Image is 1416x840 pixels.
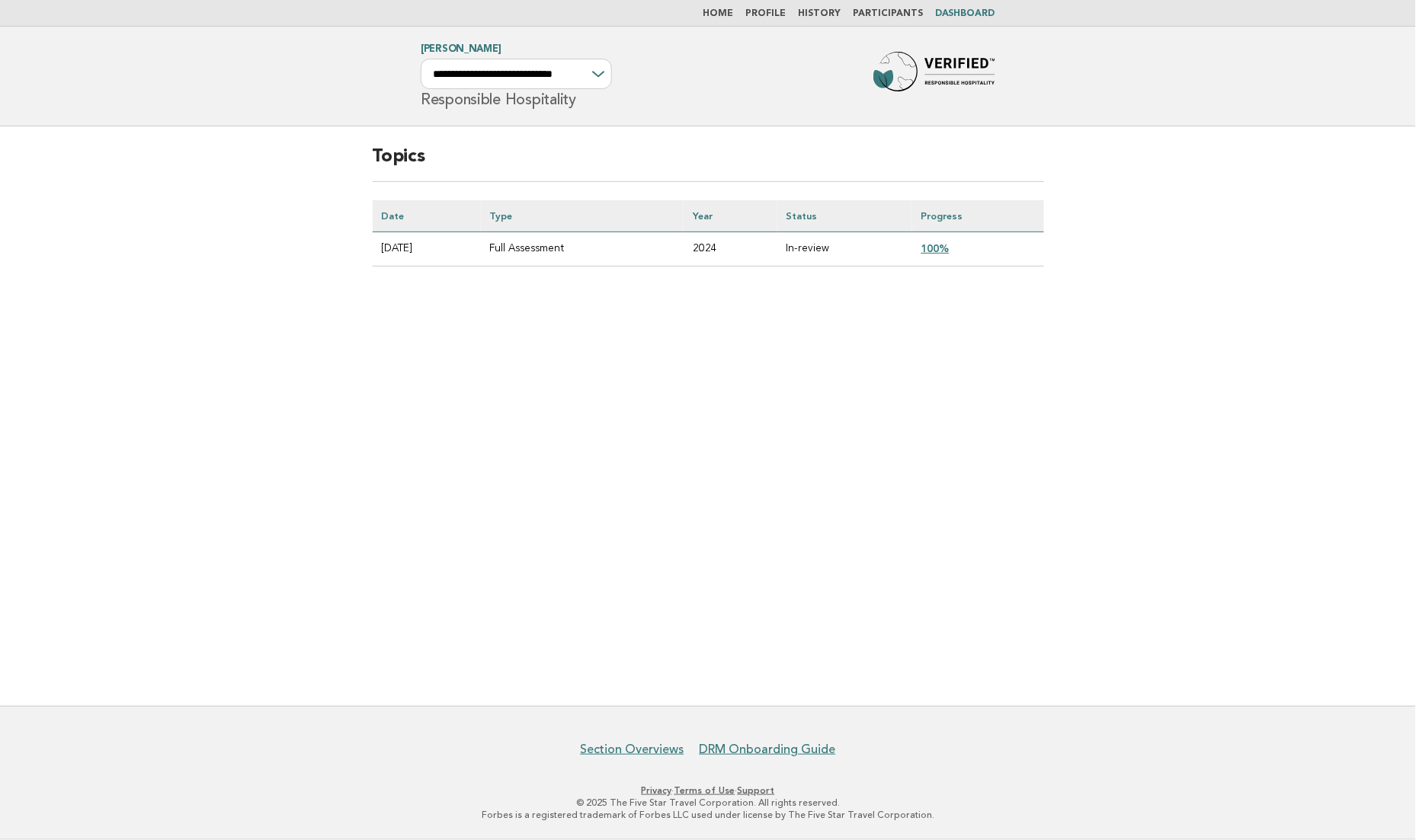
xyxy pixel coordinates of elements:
[777,232,912,266] td: In-review
[481,200,684,232] th: Type
[777,200,912,232] th: Status
[242,797,1174,809] p: © 2025 The Five Star Travel Corporation. All rights reserved.
[738,785,775,796] a: Support
[373,200,481,232] th: Date
[703,9,733,18] a: Home
[798,9,841,18] a: History
[921,242,950,254] a: 100%
[912,200,1044,232] th: Progress
[421,44,501,54] a: [PERSON_NAME]
[674,785,735,796] a: Terms of Use
[242,784,1174,797] p: · ·
[481,232,684,266] td: Full Assessment
[242,809,1174,821] p: Forbes is a registered trademark of Forbes LLC used under license by The Five Star Travel Corpora...
[935,9,995,18] a: Dashboard
[581,742,684,757] a: Section Overviews
[421,45,612,107] h1: Responsible Hospitality
[373,232,481,266] td: [DATE]
[684,232,777,266] td: 2024
[873,52,995,101] img: Forbes Travel Guide
[642,785,672,796] a: Privacy
[684,200,777,232] th: Year
[700,742,836,757] a: DRM Onboarding Guide
[373,145,1044,182] h2: Topics
[853,9,923,18] a: Participants
[745,9,786,18] a: Profile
